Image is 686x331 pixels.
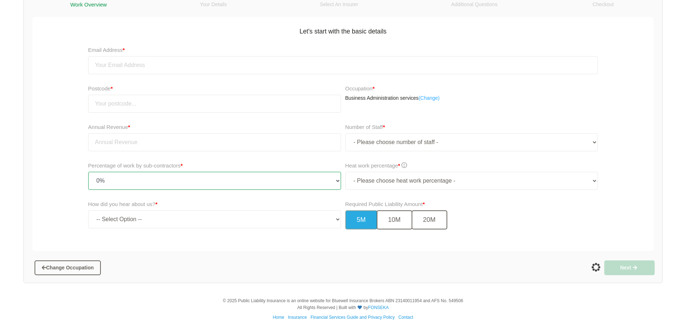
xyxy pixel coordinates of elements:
label: How did you hear about us? [88,200,158,209]
a: Financial Services Guide and Privacy Policy [310,315,395,320]
a: FONSEKA [368,305,389,310]
a: Home [273,315,284,320]
input: Your postcode... [88,95,341,113]
label: Heat work percentage [345,161,407,170]
label: Annual Revenue [88,123,130,131]
p: Business Administration services [345,95,598,102]
a: Insurance [288,315,307,320]
a: Contact [398,315,413,320]
label: Number of Staff [345,123,385,131]
h5: Let's start with the basic details [36,23,650,36]
label: Email Address [88,46,125,54]
label: Occupation [345,84,375,93]
button: Next [604,260,655,275]
label: Percentage of work by sub-contractors [88,161,183,170]
a: (Change) [418,95,439,102]
label: Postcode [88,84,341,93]
input: Annual Revenue [88,133,341,151]
button: 5M [345,210,377,229]
input: Your Email Address [88,56,598,74]
label: Required Public Liability Amount [345,200,425,209]
button: Change Occupation [35,260,101,275]
button: 10M [377,210,412,229]
button: 20M [412,210,447,229]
